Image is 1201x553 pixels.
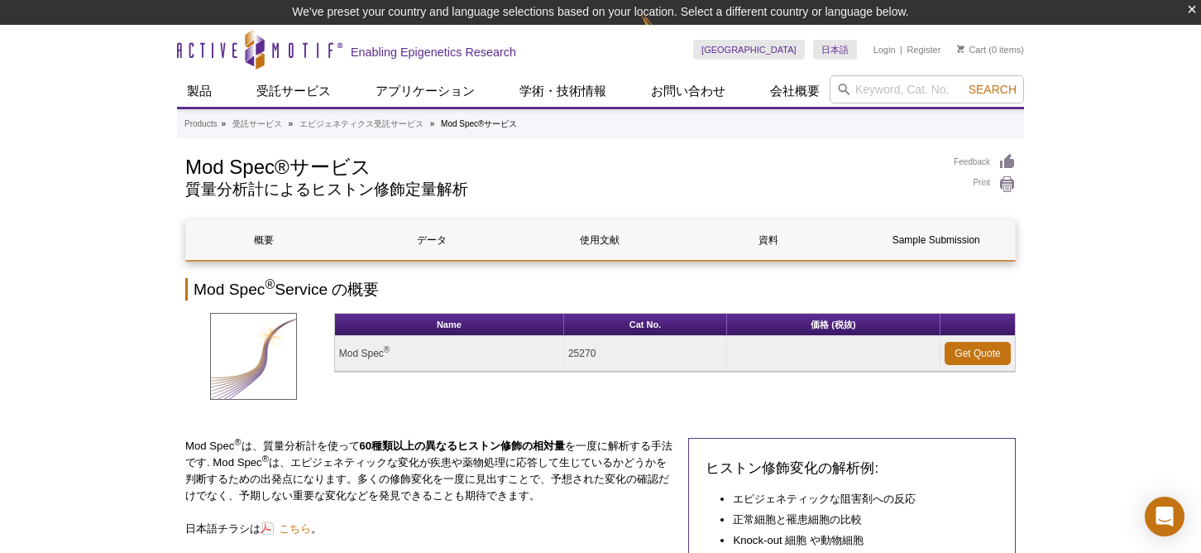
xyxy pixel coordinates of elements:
[830,75,1024,103] input: Keyword, Cat. No.
[957,45,964,53] img: Your Cart
[185,182,937,197] h2: 質量分析計によるヒストン修飾定量解析
[261,521,311,536] a: こちら
[760,75,830,107] a: 会社概要
[813,40,857,60] a: 日本語
[693,40,805,60] a: [GEOGRAPHIC_DATA]
[366,75,485,107] a: アプリケーション
[262,454,269,464] sup: ®
[185,521,676,537] p: 日本語チラシは 。
[185,278,1016,301] h2: Mod Spec Service の概要
[522,220,677,260] a: 使用文献
[510,75,616,107] a: 学術・技術情報
[335,336,564,372] td: Mod Spec
[384,345,390,354] sup: ®
[907,44,940,55] a: Register
[185,438,676,504] p: Mod Spec は、質量分析計を使って を一度に解析する手法です. Mod Spec は、エピジェネティックな変化が疾患や薬物処理に応答して生じているかどうかを判断するための出発点になります。...
[232,117,282,132] a: 受託サービス
[185,153,937,178] h1: Mod Spec®サービス
[354,220,510,260] a: データ
[957,40,1024,60] li: (0 items)
[964,82,1022,97] button: Search
[873,44,896,55] a: Login
[289,119,294,128] li: »
[299,117,423,132] a: エピジェネティクス受託サービス
[691,220,846,260] a: 資料
[641,75,735,107] a: お問い合わせ
[360,440,566,452] strong: 60種類以上の異なるヒストン修飾の相対量
[1145,497,1184,536] div: Open Intercom Messenger
[564,336,727,372] td: 25270
[351,45,516,60] h2: Enabling Epigenetics Research
[221,119,226,128] li: »
[957,44,986,55] a: Cart
[265,277,275,291] sup: ®
[430,119,435,128] li: »
[969,83,1017,96] span: Search
[733,532,982,549] li: Knock-out 細胞 や動物細胞
[733,491,982,507] li: エピジェネティックな阻害剤への反応
[900,40,902,60] li: |
[564,314,727,336] th: Cat No.
[859,220,1014,260] a: Sample Submission
[441,119,517,128] li: Mod Spec®サービス
[234,437,241,447] sup: ®
[335,314,564,336] th: Name
[954,153,1016,171] a: Feedback
[246,75,341,107] a: 受託サービス
[641,12,685,51] img: Change Here
[706,459,998,478] h3: ヒストン修飾変化の解析例:
[945,342,1011,365] a: Get Quote
[210,313,297,400] img: Mod Spec Service
[727,314,940,336] th: 価格 (税抜)
[733,512,982,528] li: 正常細胞と罹患細胞の比較
[177,75,222,107] a: 製品
[186,220,342,260] a: 概要
[954,176,1016,194] a: Print
[184,117,217,132] a: Products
